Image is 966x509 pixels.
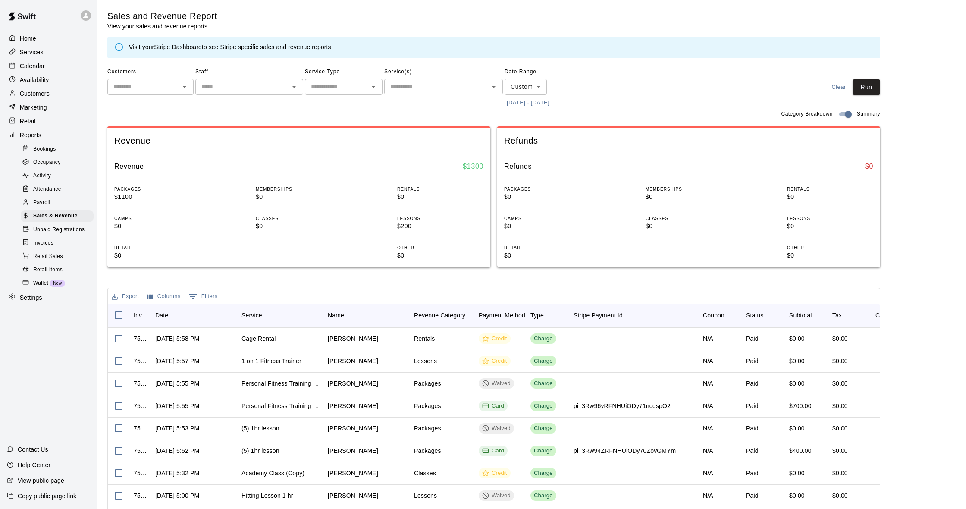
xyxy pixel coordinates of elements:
[134,379,147,388] div: 756111
[241,334,276,343] div: Cage Rental
[107,22,217,31] p: View your sales and revenue reports
[825,79,853,95] button: Clear
[155,469,199,478] div: Aug 14, 2025 at 5:32 PM
[746,303,764,327] div: Status
[703,446,713,455] div: N/A
[7,32,90,45] a: Home
[21,223,97,236] a: Unpaid Registrations
[33,145,56,154] span: Bookings
[7,291,90,304] a: Settings
[504,161,532,172] h6: Refunds
[414,424,441,433] div: Packages
[871,303,914,327] div: Custom Fee
[7,101,90,114] div: Marketing
[488,81,500,93] button: Open
[482,402,504,410] div: Card
[155,357,199,365] div: Aug 14, 2025 at 5:57 PM
[832,402,848,410] div: $0.00
[746,424,759,433] div: Paid
[241,402,319,410] div: Personal Fitness Training (12) Sessions
[18,461,50,469] p: Help Center
[33,239,53,248] span: Invoices
[857,110,880,119] span: Summary
[703,357,713,365] div: N/A
[33,172,51,180] span: Activity
[256,186,342,192] p: MEMBERSHIPS
[785,303,828,327] div: Subtotal
[504,251,590,260] p: $0
[154,44,202,50] a: Stripe Dashboard
[504,215,590,222] p: CAMPS
[20,131,41,139] p: Reports
[21,236,97,250] a: Invoices
[482,380,511,388] div: Waived
[328,357,378,365] div: Christopher Perry
[241,491,293,500] div: Hitting Lesson 1 hr
[534,402,553,410] div: Charge
[155,402,199,410] div: Aug 14, 2025 at 5:55 PM
[33,198,50,207] span: Payroll
[832,334,848,343] div: $0.00
[832,379,848,388] div: $0.00
[21,264,94,276] div: Retail Items
[33,226,85,234] span: Unpaid Registrations
[534,492,553,500] div: Charge
[114,186,201,192] p: PACKAGES
[328,334,378,343] div: Christopher Perry
[746,379,759,388] div: Paid
[530,303,544,327] div: Type
[33,252,63,261] span: Retail Sales
[134,402,147,410] div: 756108
[21,210,94,222] div: Sales & Revenue
[534,469,553,478] div: Charge
[474,303,526,327] div: Payment Method
[21,251,94,263] div: Retail Sales
[746,446,759,455] div: Paid
[21,170,94,182] div: Activity
[20,293,42,302] p: Settings
[134,424,147,433] div: 756103
[397,251,483,260] p: $0
[414,379,441,388] div: Packages
[134,491,147,500] div: 756008
[155,379,199,388] div: Aug 14, 2025 at 5:55 PM
[414,446,441,455] div: Packages
[114,215,201,222] p: CAMPS
[828,303,871,327] div: Tax
[504,186,590,192] p: PACKAGES
[526,303,569,327] div: Type
[703,379,713,388] div: N/A
[787,186,873,192] p: RENTALS
[832,357,848,365] div: $0.00
[789,357,805,365] div: $0.00
[746,402,759,410] div: Paid
[397,192,483,201] p: $0
[20,34,36,43] p: Home
[482,492,511,500] div: Waived
[18,445,48,454] p: Contact Us
[114,192,201,201] p: $1100
[114,135,483,147] span: Revenue
[288,81,300,93] button: Open
[21,250,97,263] a: Retail Sales
[195,65,303,79] span: Staff
[114,245,201,251] p: RETAIL
[574,303,623,327] div: Stripe Payment Id
[21,170,97,183] a: Activity
[787,251,873,260] p: $0
[832,491,848,500] div: $0.00
[504,245,590,251] p: RETAIL
[534,335,553,343] div: Charge
[574,446,676,455] div: pi_3Rw94ZRFNHUiODy70ZovGMYm
[21,156,97,169] a: Occupancy
[7,115,90,128] a: Retail
[534,357,553,365] div: Charge
[7,60,90,72] a: Calendar
[256,215,342,222] p: CLASSES
[155,446,199,455] div: Aug 14, 2025 at 5:52 PM
[134,334,147,343] div: 756119
[241,424,279,433] div: (5) 1hr lesson
[134,469,147,478] div: 756070
[7,129,90,141] a: Reports
[504,222,590,231] p: $0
